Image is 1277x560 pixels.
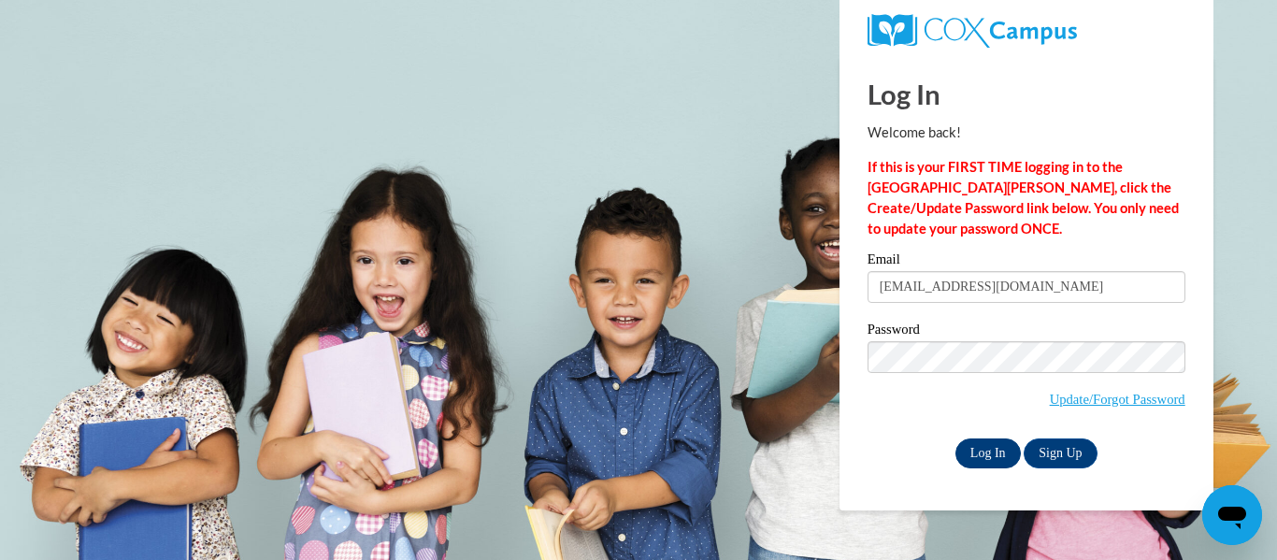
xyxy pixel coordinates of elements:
a: Sign Up [1024,438,1097,468]
a: Update/Forgot Password [1050,392,1185,407]
h1: Log In [868,75,1185,113]
strong: If this is your FIRST TIME logging in to the [GEOGRAPHIC_DATA][PERSON_NAME], click the Create/Upd... [868,159,1179,237]
input: Log In [955,438,1021,468]
iframe: Button to launch messaging window [1202,485,1262,545]
label: Password [868,323,1185,341]
label: Email [868,252,1185,271]
a: COX Campus [868,14,1185,48]
img: COX Campus [868,14,1077,48]
p: Welcome back! [868,122,1185,143]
